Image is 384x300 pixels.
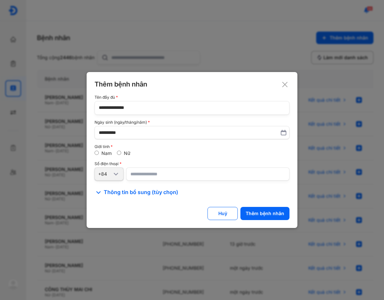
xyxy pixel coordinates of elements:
[207,207,238,220] button: Huỷ
[95,120,289,125] div: Ngày sinh (ngày/tháng/năm)
[95,162,289,166] div: Số điện thoại
[104,188,178,196] span: Thông tin bổ sung (tùy chọn)
[95,95,289,100] div: Tên đầy đủ
[95,80,289,88] div: Thêm bệnh nhân
[95,144,289,149] div: Giới tính
[124,150,130,156] label: Nữ
[246,211,284,216] div: Thêm bệnh nhân
[101,150,112,156] label: Nam
[98,171,112,177] div: +84
[240,207,289,220] button: Thêm bệnh nhân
